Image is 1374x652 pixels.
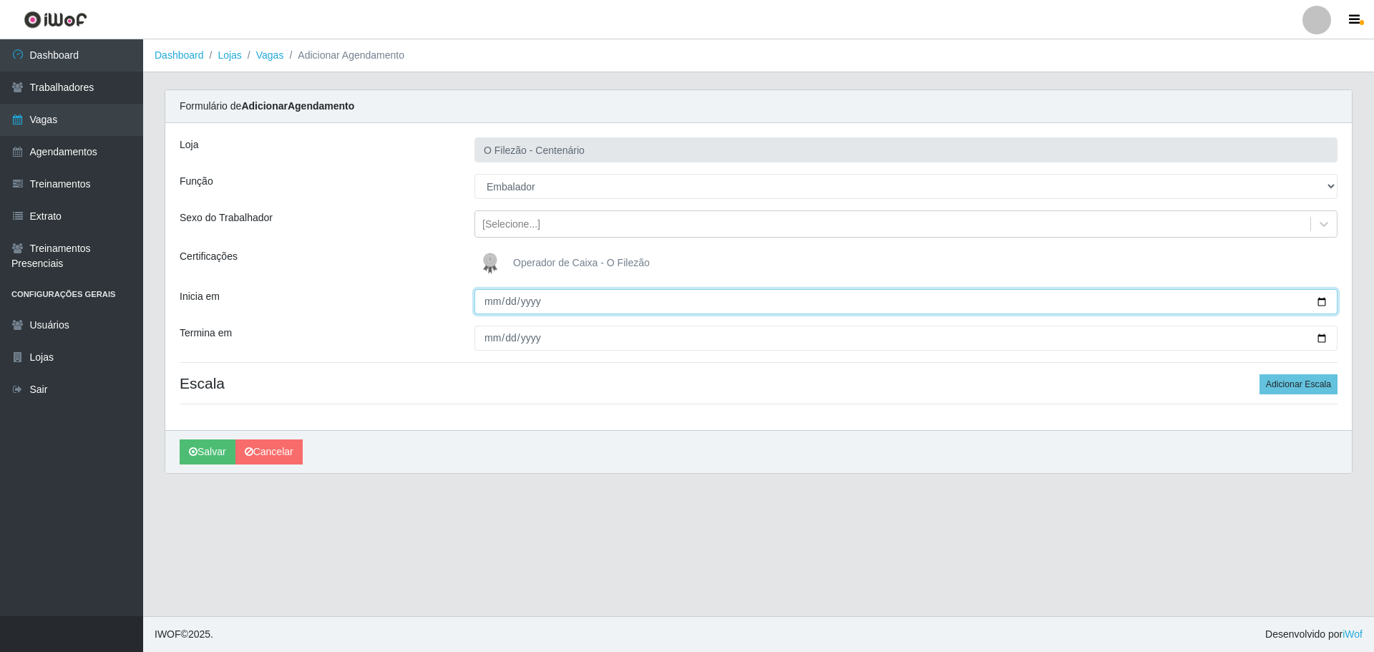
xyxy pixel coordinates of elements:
[1259,374,1338,394] button: Adicionar Escala
[474,289,1338,314] input: 00/00/0000
[1343,628,1363,640] a: iWof
[180,289,220,304] label: Inicia em
[474,326,1338,351] input: 00/00/0000
[235,439,303,464] a: Cancelar
[155,627,213,642] span: © 2025 .
[482,217,540,232] div: [Selecione...]
[513,257,650,268] span: Operador de Caixa - O Filezão
[241,100,354,112] strong: Adicionar Agendamento
[256,49,284,61] a: Vagas
[24,11,87,29] img: CoreUI Logo
[155,49,204,61] a: Dashboard
[180,374,1338,392] h4: Escala
[180,439,235,464] button: Salvar
[180,137,198,152] label: Loja
[165,90,1352,123] div: Formulário de
[143,39,1374,72] nav: breadcrumb
[180,326,232,341] label: Termina em
[180,210,273,225] label: Sexo do Trabalhador
[283,48,404,63] li: Adicionar Agendamento
[180,249,238,264] label: Certificações
[476,249,510,278] img: Operador de Caixa - O Filezão
[180,174,213,189] label: Função
[155,628,181,640] span: IWOF
[1265,627,1363,642] span: Desenvolvido por
[218,49,241,61] a: Lojas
